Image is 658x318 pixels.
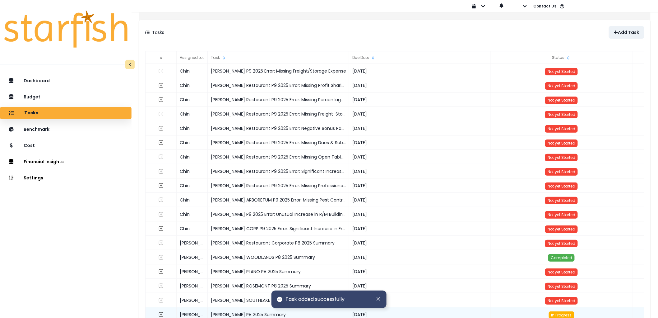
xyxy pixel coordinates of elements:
svg: expand outline [159,283,164,288]
div: Chin [177,78,208,93]
div: [PERSON_NAME] [177,279,208,293]
div: [PERSON_NAME] Restaurant P9 2025 Error: Missing Dues & Subscriptions [208,135,349,150]
svg: expand outline [159,269,164,274]
button: expand outline [155,252,167,263]
span: Not yet Started [548,183,575,189]
div: [DATE] [349,193,491,207]
div: [PERSON_NAME] Restaurant P9 2025 Error: Missing Percentage Rent [208,93,349,107]
span: Not yet Started [548,241,575,246]
div: [DATE] [349,107,491,121]
div: [DATE] [349,250,491,264]
div: Chin [177,221,208,236]
div: [PERSON_NAME] Restaurant P9 2025 Error: Significant Increase in Kitchen Supervisor OT [208,164,349,178]
button: Dismiss [375,296,382,302]
span: Not yet Started [548,83,575,88]
svg: expand outline [159,97,164,102]
p: Budget [24,94,40,100]
svg: expand outline [159,169,164,174]
button: expand outline [155,65,167,77]
div: [DATE] [349,207,491,221]
span: Not yet Started [548,212,575,217]
div: [DATE] [349,178,491,193]
p: Dashboard [24,78,50,83]
svg: sort [371,55,376,60]
span: Not yet Started [548,155,575,160]
span: Not yet Started [548,269,575,275]
svg: expand outline [159,112,164,116]
div: [PERSON_NAME] Restaurant P9 2025 Error: Missing Open Table Expense [208,150,349,164]
span: Not yet Started [548,284,575,289]
div: Chin [177,164,208,178]
button: expand outline [155,151,167,163]
div: [DATE] [349,135,491,150]
p: Benchmark [24,127,49,132]
button: expand outline [155,280,167,292]
div: [PERSON_NAME] [177,293,208,307]
button: expand outline [155,137,167,148]
button: expand outline [155,94,167,105]
span: Not yet Started [548,169,575,174]
svg: expand outline [159,83,164,88]
div: [PERSON_NAME] [177,236,208,250]
div: Due Date [349,51,491,64]
button: Add Task [609,26,644,39]
span: Completed [551,255,572,260]
div: [DATE] [349,93,491,107]
div: [DATE] [349,121,491,135]
div: [DATE] [349,164,491,178]
svg: expand outline [159,183,164,188]
button: expand outline [155,237,167,249]
div: [PERSON_NAME] [177,250,208,264]
div: [PERSON_NAME] Restaurant P9 2025 Error: Missing Professional Fees [208,178,349,193]
p: Tasks [24,110,38,116]
svg: expand outline [159,69,164,74]
div: [PERSON_NAME] Restaurant P9 2025 Error: Missing Profit Sharing Support [208,78,349,93]
span: Not yet Started [548,226,575,232]
div: [DATE] [349,150,491,164]
div: [PERSON_NAME] PLANO P8 2025 Summary [208,264,349,279]
svg: expand outline [159,212,164,217]
span: Task added successfully [285,296,345,303]
div: [PERSON_NAME] CORP P9 2025 Error: Significant Increase in Freight/Storage [208,221,349,236]
button: expand outline [155,108,167,120]
button: expand outline [155,194,167,206]
svg: sort [221,55,226,60]
svg: expand outline [159,154,164,159]
svg: expand outline [159,255,164,260]
p: Add Task [618,30,639,35]
div: [PERSON_NAME] ROSEMONT P8 2025 Summary [208,279,349,293]
div: [DATE] [349,64,491,78]
div: Chin [177,93,208,107]
button: expand outline [155,266,167,277]
span: Not yet Started [548,298,575,303]
button: expand outline [155,223,167,234]
div: [DATE] [349,264,491,279]
div: [DATE] [349,293,491,307]
span: Not yet Started [548,198,575,203]
div: Chin [177,178,208,193]
button: expand outline [155,209,167,220]
div: [PERSON_NAME] Restaurant P9 2025 Error: Negative Bonus Payments [208,121,349,135]
p: Cost [24,143,35,148]
div: [PERSON_NAME] [177,264,208,279]
span: Not yet Started [548,112,575,117]
div: [PERSON_NAME] Restaurant Corporate P8 2025 Summary [208,236,349,250]
div: [PERSON_NAME] Restaurant P9 2025 Error: Missing Freight-Stone Crab Expense [208,107,349,121]
button: expand outline [155,123,167,134]
div: [PERSON_NAME] WOODLANDS P8 2025 Summary [208,250,349,264]
span: In Progress [551,312,572,318]
span: Not yet Started [548,126,575,131]
svg: expand outline [159,312,164,317]
span: Not yet Started [548,140,575,146]
div: [PERSON_NAME] P9 2025 Error: Missing Freight/Storage Expense [208,64,349,78]
svg: expand outline [159,140,164,145]
div: Chin [177,193,208,207]
button: expand outline [155,295,167,306]
span: Not yet Started [548,69,575,74]
div: Status [491,51,632,64]
button: expand outline [155,80,167,91]
svg: expand outline [159,197,164,202]
div: [PERSON_NAME] SOUTHLAKE P8 2025 Summary [208,293,349,307]
div: Chin [177,64,208,78]
span: Not yet Started [548,97,575,103]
